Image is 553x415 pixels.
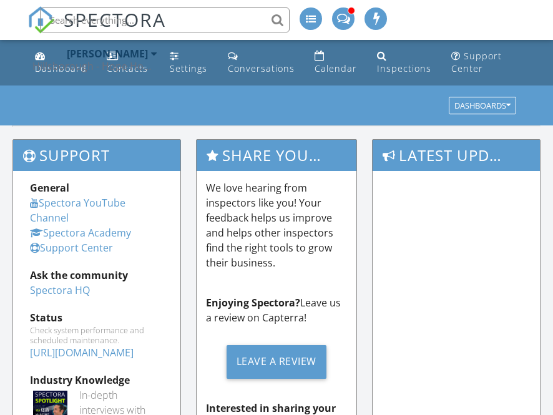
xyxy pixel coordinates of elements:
[40,7,290,32] input: Search everything...
[223,45,300,81] a: Conversations
[206,295,347,325] p: Leave us a review on Capterra!
[13,140,180,170] h3: Support
[373,140,540,170] h3: Latest Updates
[449,97,516,115] button: Dashboards
[30,268,164,283] div: Ask the community
[165,45,213,81] a: Settings
[446,45,523,81] a: Support Center
[32,60,157,72] div: Hillsborough - Hope Home Inspections
[30,241,113,255] a: Support Center
[67,47,148,60] div: [PERSON_NAME]
[30,181,69,195] strong: General
[227,345,326,379] div: Leave a Review
[30,346,134,359] a: [URL][DOMAIN_NAME]
[197,140,356,170] h3: Share Your Spectora Experience
[206,180,347,270] p: We love hearing from inspectors like you! Your feedback helps us improve and helps other inspecto...
[310,45,362,81] a: Calendar
[451,50,502,74] div: Support Center
[30,325,164,345] div: Check system performance and scheduled maintenance.
[372,45,436,81] a: Inspections
[228,62,295,74] div: Conversations
[30,373,164,388] div: Industry Knowledge
[30,283,90,297] a: Spectora HQ
[30,196,125,225] a: Spectora YouTube Channel
[454,102,511,110] div: Dashboards
[30,226,131,240] a: Spectora Academy
[315,62,357,74] div: Calendar
[206,296,300,310] strong: Enjoying Spectora?
[170,62,207,74] div: Settings
[206,335,347,388] a: Leave a Review
[377,62,431,74] div: Inspections
[30,310,164,325] div: Status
